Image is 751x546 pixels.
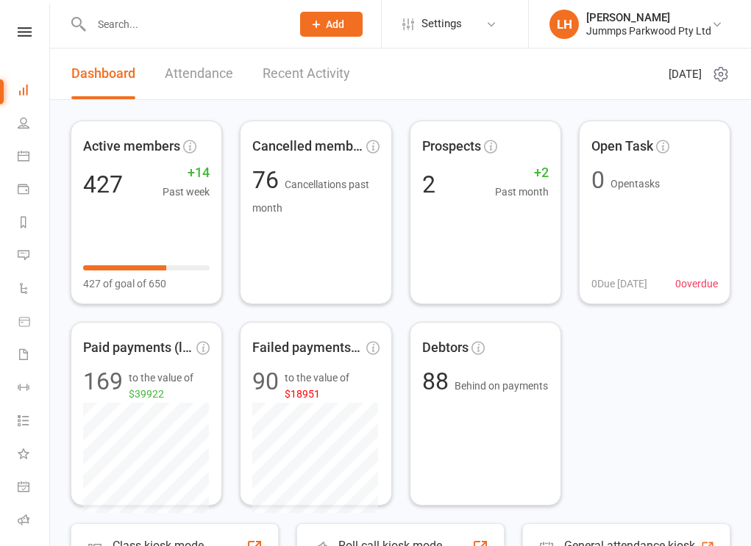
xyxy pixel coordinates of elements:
[18,439,51,472] a: What's New
[252,166,285,194] span: 76
[83,276,166,292] span: 427 of goal of 650
[591,136,653,157] span: Open Task
[163,162,210,184] span: +14
[252,179,369,214] span: Cancellations past month
[18,174,51,207] a: Payments
[163,184,210,200] span: Past week
[129,370,210,403] span: to the value of
[495,184,549,200] span: Past month
[18,306,51,340] a: Product Sales
[252,370,279,403] div: 90
[611,178,660,190] span: Open tasks
[669,65,702,83] span: [DATE]
[165,49,233,99] a: Attendance
[675,276,718,292] span: 0 overdue
[300,12,363,37] button: Add
[71,49,135,99] a: Dashboard
[586,11,711,24] div: [PERSON_NAME]
[591,276,647,292] span: 0 Due [DATE]
[18,75,51,108] a: Dashboard
[455,380,548,392] span: Behind on payments
[586,24,711,37] div: Jummps Parkwood Pty Ltd
[87,14,281,35] input: Search...
[18,505,51,538] a: Roll call kiosk mode
[83,370,123,403] div: 169
[591,168,605,192] div: 0
[18,141,51,174] a: Calendar
[422,337,469,359] span: Debtors
[18,472,51,505] a: General attendance kiosk mode
[83,337,193,359] span: Paid payments (last 7d)
[18,207,51,240] a: Reports
[263,49,350,99] a: Recent Activity
[18,108,51,141] a: People
[421,7,462,40] span: Settings
[326,18,344,30] span: Add
[252,337,363,359] span: Failed payments (last 30d)
[422,173,435,196] div: 2
[83,136,180,157] span: Active members
[285,370,379,403] span: to the value of
[422,136,481,157] span: Prospects
[422,367,455,395] span: 88
[129,388,164,400] span: $39922
[495,162,549,184] span: +2
[252,136,363,157] span: Cancelled members
[83,173,123,196] div: 427
[549,10,579,39] div: LH
[285,388,320,400] span: $18951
